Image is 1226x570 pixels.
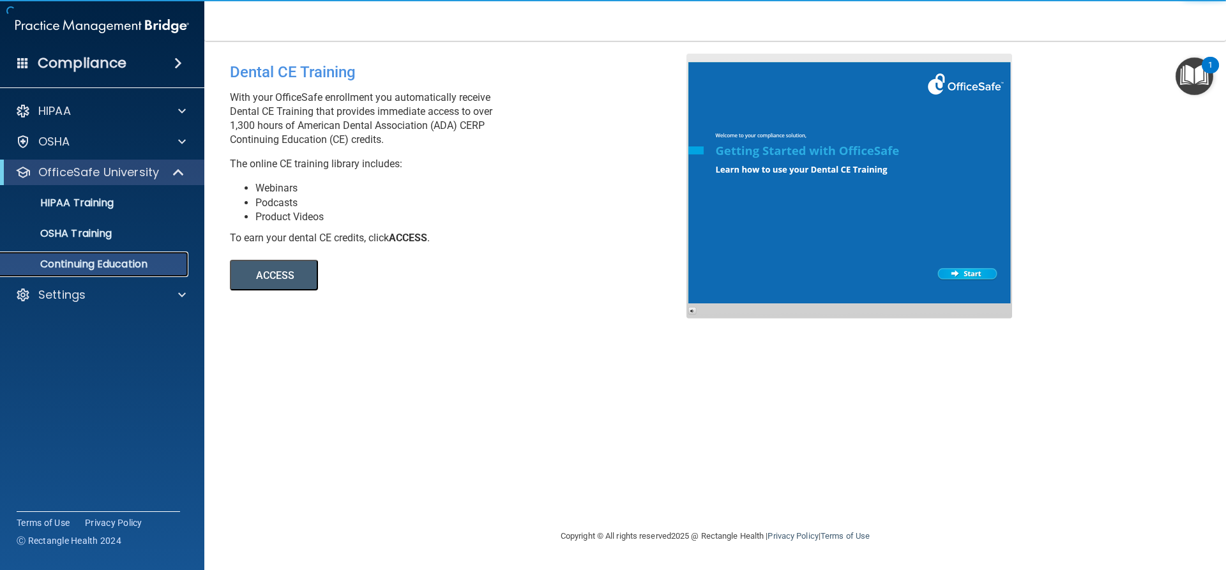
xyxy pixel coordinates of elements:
[38,134,70,149] p: OSHA
[8,227,112,240] p: OSHA Training
[8,197,114,209] p: HIPAA Training
[8,258,183,271] p: Continuing Education
[230,260,318,290] button: ACCESS
[230,91,696,147] p: With your OfficeSafe enrollment you automatically receive Dental CE Training that provides immedi...
[1005,479,1211,530] iframe: Drift Widget Chat Controller
[255,196,696,210] li: Podcasts
[255,181,696,195] li: Webinars
[255,210,696,224] li: Product Videos
[230,157,696,171] p: The online CE training library includes:
[85,516,142,529] a: Privacy Policy
[230,231,696,245] div: To earn your dental CE credits, click .
[38,103,71,119] p: HIPAA
[38,54,126,72] h4: Compliance
[1176,57,1213,95] button: Open Resource Center, 1 new notification
[38,165,159,180] p: OfficeSafe University
[15,103,186,119] a: HIPAA
[482,516,948,557] div: Copyright © All rights reserved 2025 @ Rectangle Health | |
[38,287,86,303] p: Settings
[230,54,696,91] div: Dental CE Training
[768,531,818,541] a: Privacy Policy
[17,516,70,529] a: Terms of Use
[15,287,186,303] a: Settings
[17,534,121,547] span: Ⓒ Rectangle Health 2024
[15,13,189,39] img: PMB logo
[230,271,579,281] a: ACCESS
[389,232,427,244] b: ACCESS
[15,134,186,149] a: OSHA
[821,531,870,541] a: Terms of Use
[15,165,185,180] a: OfficeSafe University
[1208,65,1213,82] div: 1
